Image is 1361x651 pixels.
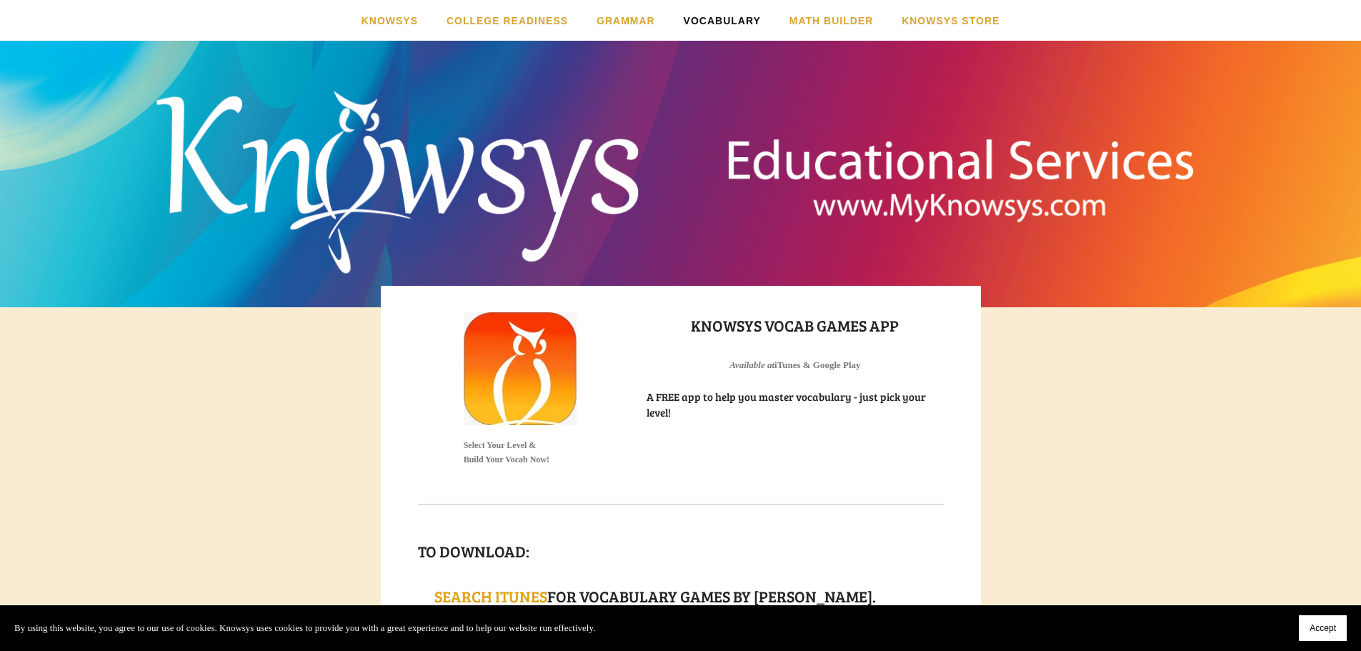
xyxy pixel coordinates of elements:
a: SEARCH ITUNES [434,585,547,607]
h1: Knowsys Vocab GAMES APP [647,312,943,338]
img: Select Your Level &amp; Build Your Vocab Now! [464,312,577,425]
p: By using this website, you agree to our use of cookies. Knowsys uses cookies to provide you with ... [14,620,595,636]
button: Accept [1299,615,1347,641]
h1: TO DOWNLOAD: [418,538,944,564]
span: Accept [1310,623,1336,633]
strong: Select Your Level & Build Your Vocab Now! [464,440,549,464]
em: Available at [729,359,774,370]
h3: A FREE app to help you master vocabulary - just pick your level! [647,389,943,420]
h1: FOR VOCABULARY GAMES BY [PERSON_NAME]. [418,583,944,609]
strong: iTunes & Google Play [729,359,860,370]
a: Knowsys Educational Services [482,61,879,255]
